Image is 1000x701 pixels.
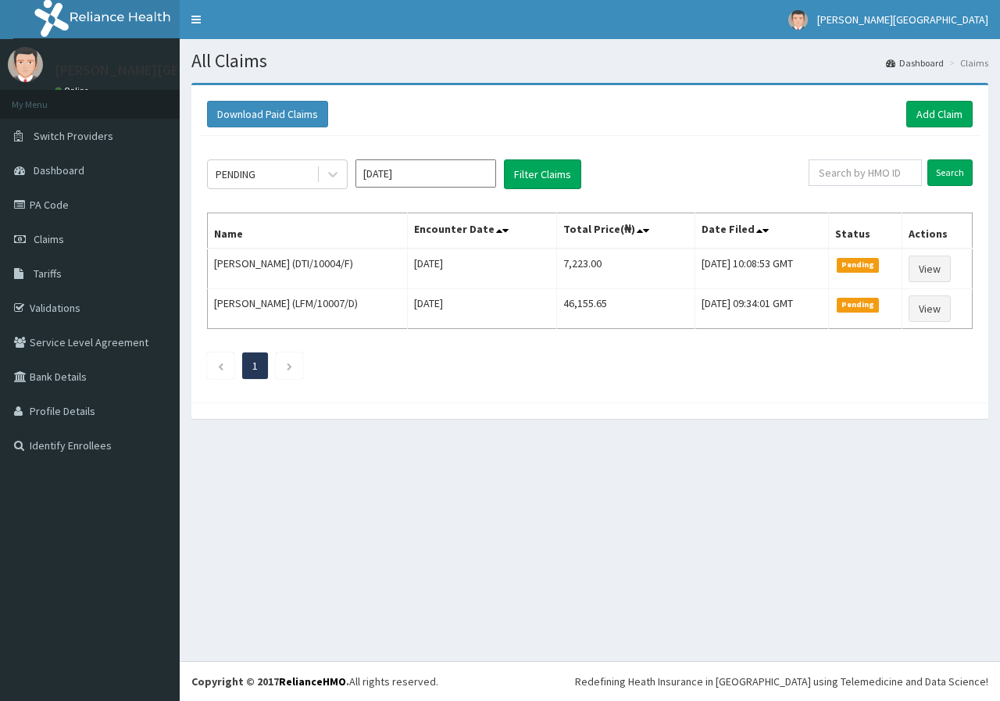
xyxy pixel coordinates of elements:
td: 7,223.00 [557,249,695,289]
th: Total Price(₦) [557,213,695,249]
strong: Copyright © 2017 . [191,674,349,688]
td: [PERSON_NAME] (DTI/10004/F) [208,249,408,289]
button: Download Paid Claims [207,101,328,127]
th: Actions [902,213,972,249]
span: Tariffs [34,266,62,281]
a: Add Claim [906,101,973,127]
span: Dashboard [34,163,84,177]
span: Pending [837,298,880,312]
p: [PERSON_NAME][GEOGRAPHIC_DATA] [55,63,286,77]
td: [DATE] [408,249,557,289]
a: Next page [286,359,293,373]
div: PENDING [216,166,255,182]
div: Redefining Heath Insurance in [GEOGRAPHIC_DATA] using Telemedicine and Data Science! [575,674,988,689]
button: Filter Claims [504,159,581,189]
span: Switch Providers [34,129,113,143]
td: [DATE] [408,289,557,329]
td: [DATE] 09:34:01 GMT [695,289,829,329]
th: Status [828,213,902,249]
td: [PERSON_NAME] (LFM/10007/D) [208,289,408,329]
h1: All Claims [191,51,988,71]
th: Date Filed [695,213,829,249]
li: Claims [945,56,988,70]
img: User Image [788,10,808,30]
td: [DATE] 10:08:53 GMT [695,249,829,289]
a: View [909,295,951,322]
input: Search [927,159,973,186]
span: Claims [34,232,64,246]
a: Dashboard [886,56,944,70]
img: User Image [8,47,43,82]
input: Select Month and Year [355,159,496,188]
span: Pending [837,258,880,272]
a: Online [55,85,92,96]
a: View [909,256,951,282]
a: Previous page [217,359,224,373]
span: [PERSON_NAME][GEOGRAPHIC_DATA] [817,13,988,27]
input: Search by HMO ID [809,159,922,186]
th: Encounter Date [408,213,557,249]
footer: All rights reserved. [180,661,1000,701]
th: Name [208,213,408,249]
a: RelianceHMO [279,674,346,688]
a: Page 1 is your current page [252,359,258,373]
td: 46,155.65 [557,289,695,329]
